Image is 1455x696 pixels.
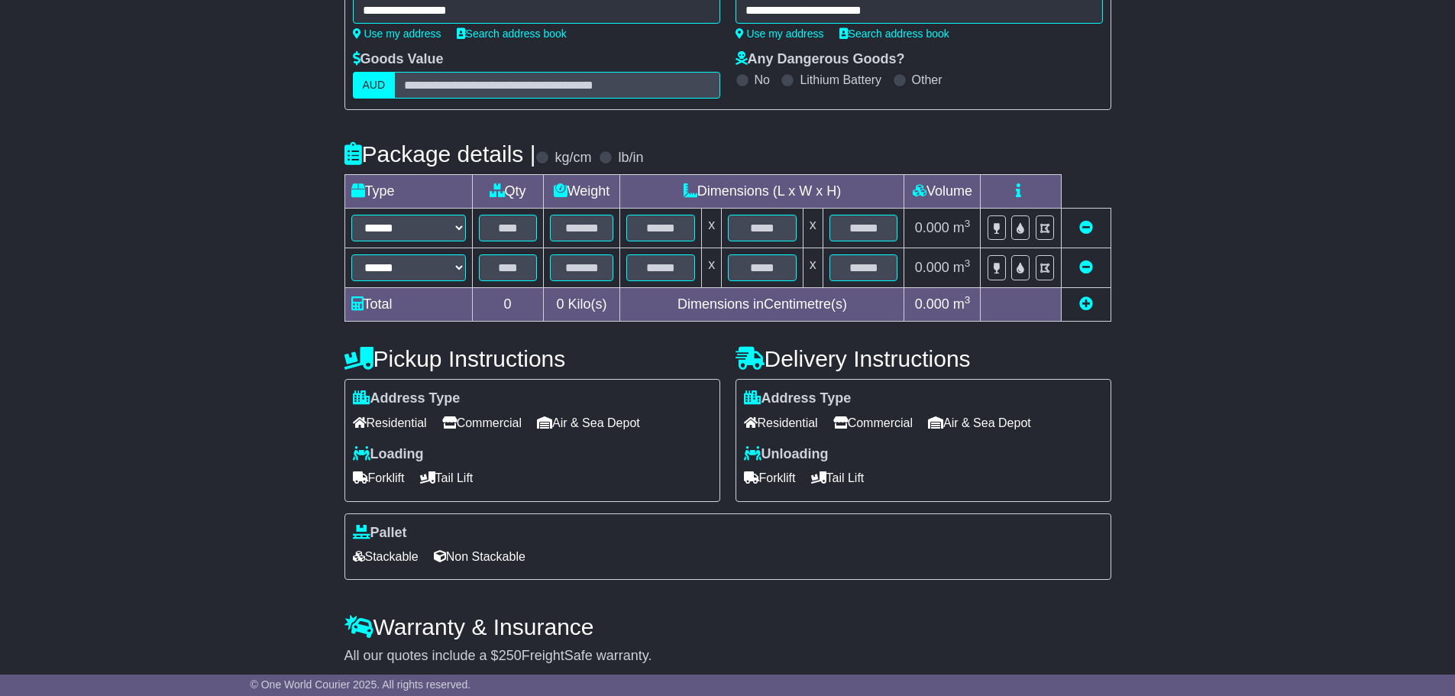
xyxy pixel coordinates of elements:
[965,218,971,229] sup: 3
[965,294,971,306] sup: 3
[353,51,444,68] label: Goods Value
[953,220,971,235] span: m
[702,248,722,288] td: x
[833,411,913,435] span: Commercial
[800,73,881,87] label: Lithium Battery
[344,346,720,371] h4: Pickup Instructions
[472,288,543,322] td: 0
[353,545,419,568] span: Stackable
[353,390,461,407] label: Address Type
[344,614,1111,639] h4: Warranty & Insurance
[811,466,865,490] span: Tail Lift
[1079,220,1093,235] a: Remove this item
[736,28,824,40] a: Use my address
[353,411,427,435] span: Residential
[803,248,823,288] td: x
[353,446,424,463] label: Loading
[537,411,640,435] span: Air & Sea Depot
[434,545,525,568] span: Non Stackable
[344,288,472,322] td: Total
[915,220,949,235] span: 0.000
[904,175,981,209] td: Volume
[744,390,852,407] label: Address Type
[702,209,722,248] td: x
[620,288,904,322] td: Dimensions in Centimetre(s)
[1079,260,1093,275] a: Remove this item
[442,411,522,435] span: Commercial
[803,209,823,248] td: x
[915,260,949,275] span: 0.000
[755,73,770,87] label: No
[965,257,971,269] sup: 3
[556,296,564,312] span: 0
[1079,296,1093,312] a: Add new item
[928,411,1031,435] span: Air & Sea Depot
[543,288,620,322] td: Kilo(s)
[353,28,441,40] a: Use my address
[953,296,971,312] span: m
[912,73,943,87] label: Other
[353,72,396,99] label: AUD
[353,525,407,542] label: Pallet
[620,175,904,209] td: Dimensions (L x W x H)
[344,175,472,209] td: Type
[915,296,949,312] span: 0.000
[744,466,796,490] span: Forklift
[618,150,643,167] label: lb/in
[744,411,818,435] span: Residential
[744,446,829,463] label: Unloading
[555,150,591,167] label: kg/cm
[953,260,971,275] span: m
[457,28,567,40] a: Search address book
[472,175,543,209] td: Qty
[420,466,474,490] span: Tail Lift
[353,466,405,490] span: Forklift
[344,648,1111,665] div: All our quotes include a $ FreightSafe warranty.
[344,141,536,167] h4: Package details |
[251,678,471,691] span: © One World Courier 2025. All rights reserved.
[499,648,522,663] span: 250
[736,51,905,68] label: Any Dangerous Goods?
[839,28,949,40] a: Search address book
[736,346,1111,371] h4: Delivery Instructions
[543,175,620,209] td: Weight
